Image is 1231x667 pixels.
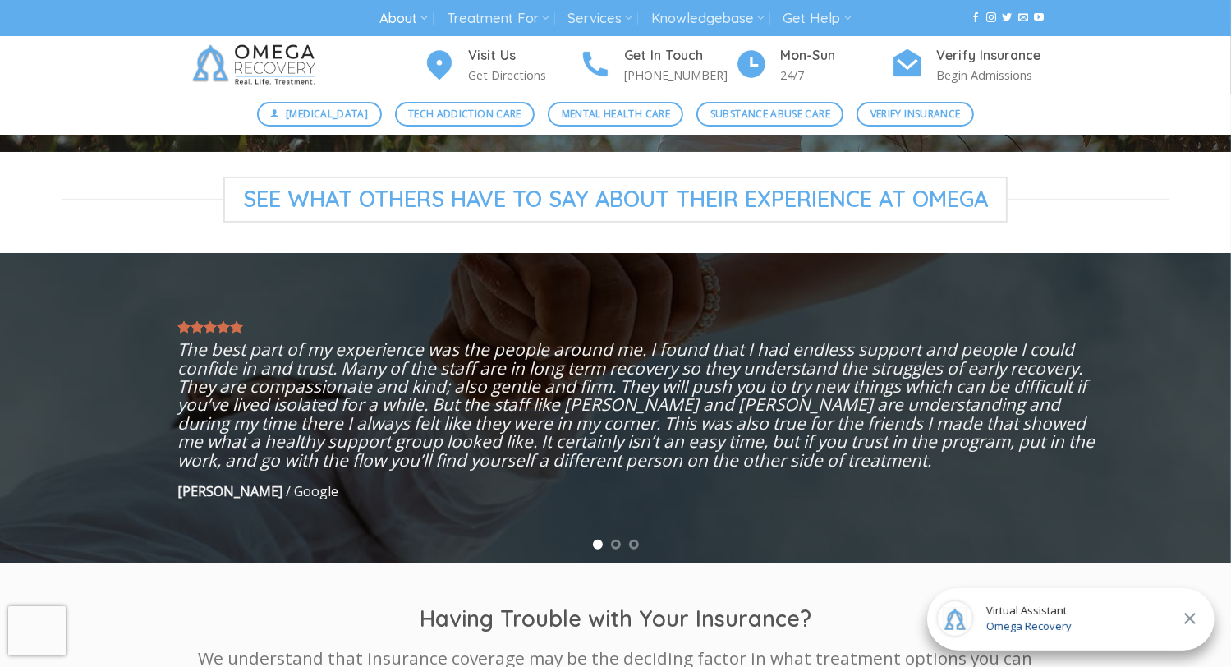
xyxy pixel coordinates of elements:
[1018,12,1028,24] a: Send us an email
[937,66,1047,85] p: Begin Admissions
[567,3,632,34] a: Services
[986,12,996,24] a: Follow on Instagram
[593,540,603,550] li: Page dot 1
[937,45,1047,67] h4: Verify Insurance
[629,540,639,550] li: Page dot 3
[781,45,891,67] h4: Mon-Sun
[891,45,1047,85] a: Verify Insurance Begin Admissions
[971,12,981,24] a: Follow on Facebook
[611,540,621,550] li: Page dot 2
[781,66,891,85] p: 24/7
[177,341,1095,470] p: The best part of my experience was the people around me. I found that I had endless support and p...
[286,106,368,122] span: [MEDICAL_DATA]
[710,106,830,122] span: Substance Abuse Care
[408,106,521,122] span: Tech Addiction Care
[625,45,735,67] h4: Get In Touch
[1003,12,1013,24] a: Follow on Twitter
[379,3,428,34] a: About
[579,45,735,85] a: Get In Touch [PHONE_NUMBER]
[395,102,535,126] a: Tech Addiction Care
[177,482,282,500] strong: [PERSON_NAME]
[562,106,670,122] span: Mental Health Care
[783,3,852,34] a: Get Help
[257,102,382,126] a: [MEDICAL_DATA]
[625,66,735,85] p: [PHONE_NUMBER]
[423,45,579,85] a: Visit Us Get Directions
[223,177,1008,223] span: See what others have to say about their experience at omega
[696,102,843,126] a: Substance Abuse Care
[185,36,328,94] img: Omega Recovery
[294,482,338,500] span: Google
[185,605,1047,633] h1: Having Trouble with Your Insurance?
[857,102,974,126] a: Verify Insurance
[651,3,765,34] a: Knowledgebase
[1034,12,1044,24] a: Follow on YouTube
[870,106,961,122] span: Verify Insurance
[469,45,579,67] h4: Visit Us
[286,482,291,500] span: /
[447,3,549,34] a: Treatment For
[469,66,579,85] p: Get Directions
[548,102,683,126] a: Mental Health Care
